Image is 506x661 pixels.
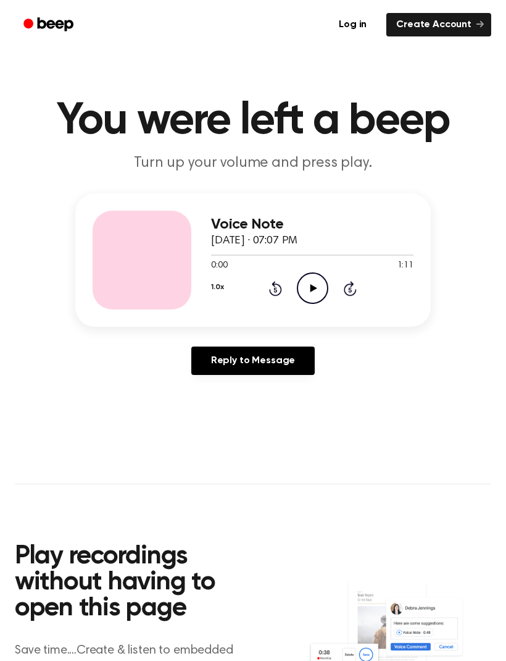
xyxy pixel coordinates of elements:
h2: Play recordings without having to open this page [15,544,259,621]
a: Log in [326,11,379,39]
a: Beep [15,13,85,37]
h3: Voice Note [211,216,413,233]
a: Reply to Message [191,347,315,375]
a: Create Account [386,13,491,36]
span: 1:11 [397,259,413,272]
span: 0:00 [211,259,227,272]
p: Turn up your volume and press play. [16,153,490,174]
h1: You were left a beep [15,99,491,143]
span: [DATE] · 07:07 PM [211,235,297,246]
button: 1.0x [211,277,223,298]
